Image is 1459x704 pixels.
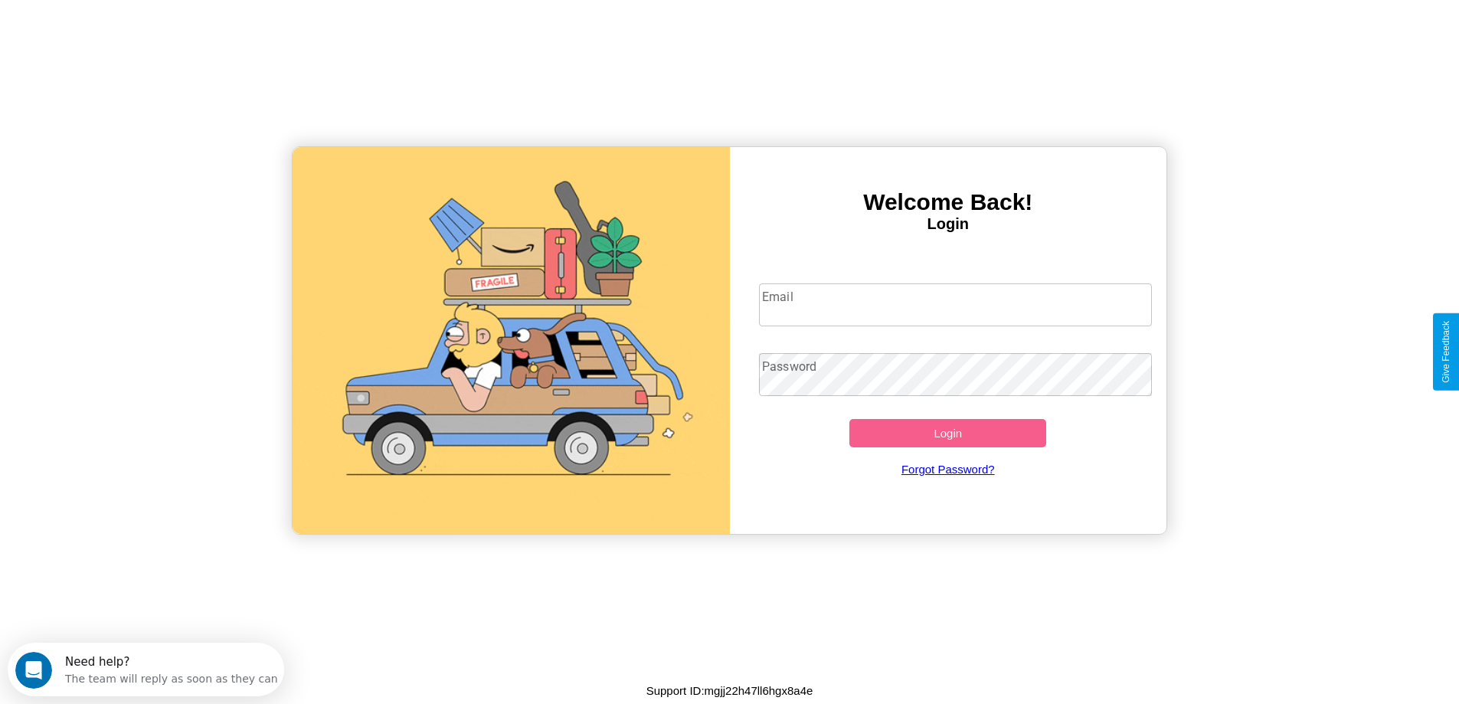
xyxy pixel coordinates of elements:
h4: Login [730,215,1167,233]
div: Open Intercom Messenger [6,6,285,48]
p: Support ID: mgjj22h47ll6hgx8a4e [646,680,813,701]
button: Login [849,419,1046,447]
img: gif [293,147,730,534]
h3: Welcome Back! [730,189,1167,215]
div: Give Feedback [1441,321,1451,383]
div: Need help? [57,13,270,25]
iframe: Intercom live chat discovery launcher [8,643,284,696]
div: The team will reply as soon as they can [57,25,270,41]
iframe: Intercom live chat [15,652,52,689]
a: Forgot Password? [751,447,1144,491]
